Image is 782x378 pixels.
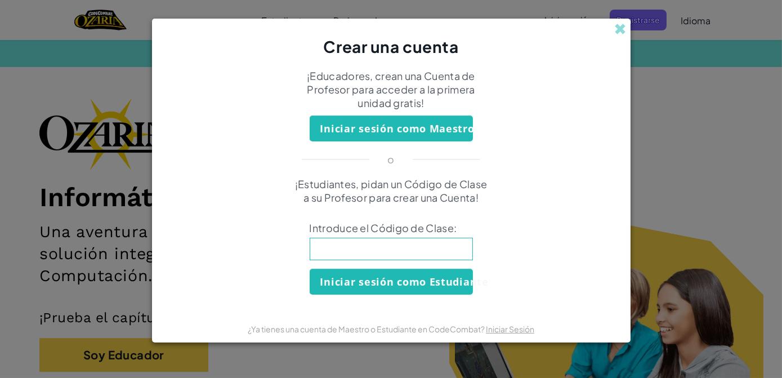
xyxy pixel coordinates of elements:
span: Introduce el Código de Clase: [310,221,473,235]
span: Crear una cuenta [324,37,459,56]
a: Iniciar Sesión [486,324,534,334]
button: Iniciar sesión como Maestro [310,115,473,141]
p: o [387,153,394,166]
span: ¿Ya tienes una cuenta de Maestro o Estudiante en CodeCombat? [248,324,486,334]
button: Iniciar sesión como Estudiante [310,269,473,295]
p: ¡Estudiantes, pidan un Código de Clase a su Profesor para crear una Cuenta! [293,177,490,204]
p: ¡Educadores, crean una Cuenta de Profesor para acceder a la primera unidad gratis! [293,69,490,110]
